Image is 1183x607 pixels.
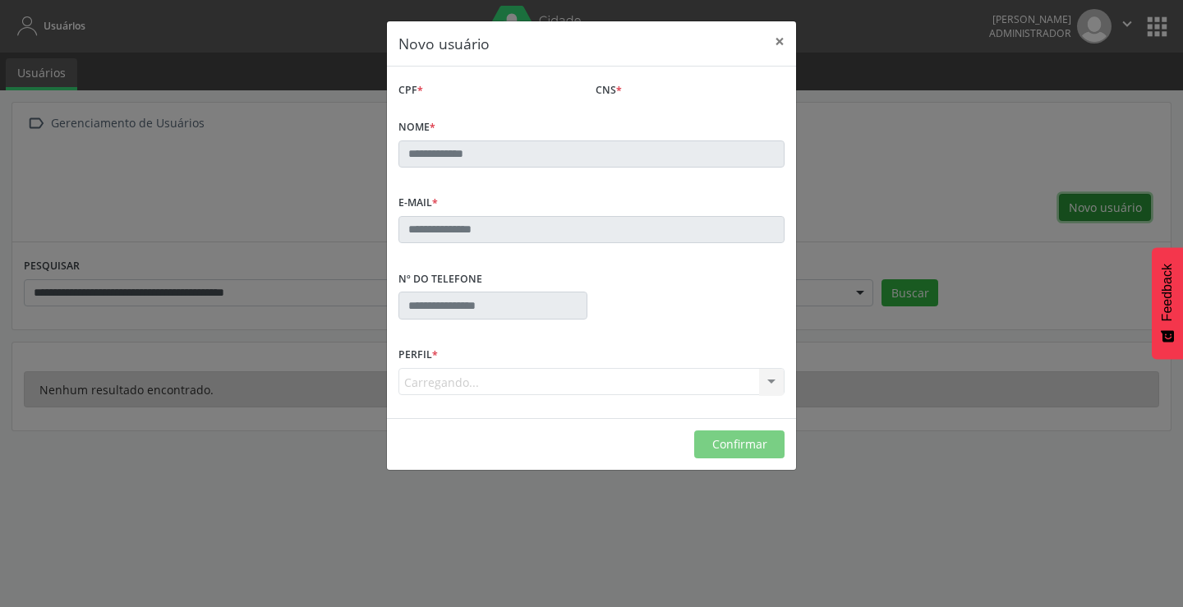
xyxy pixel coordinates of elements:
label: Perfil [398,343,438,368]
label: Nome [398,115,435,140]
button: Confirmar [694,430,785,458]
span: Feedback [1160,264,1175,321]
button: Feedback - Mostrar pesquisa [1152,247,1183,359]
label: CNS [596,78,622,103]
label: CPF [398,78,423,103]
span: Confirmar [712,436,767,452]
button: Close [763,21,796,62]
label: Nº do Telefone [398,266,482,292]
label: E-mail [398,191,438,216]
h5: Novo usuário [398,33,490,54]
